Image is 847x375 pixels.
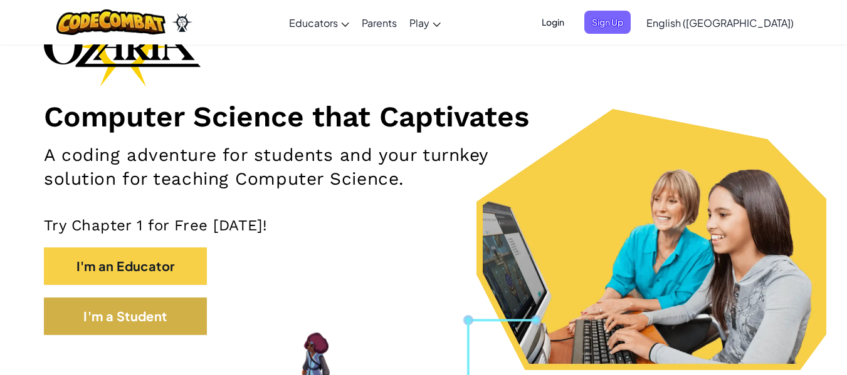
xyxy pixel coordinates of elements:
a: Play [403,6,447,39]
p: Try Chapter 1 for Free [DATE]! [44,216,803,235]
a: Educators [283,6,355,39]
img: Ozaria [172,13,192,32]
span: English ([GEOGRAPHIC_DATA]) [646,16,794,29]
img: CodeCombat logo [56,9,166,35]
button: I'm an Educator [44,247,207,285]
h2: A coding adventure for students and your turnkey solution for teaching Computer Science. [44,143,552,191]
h1: Computer Science that Captivates [44,99,803,134]
button: Login [534,11,572,34]
a: English ([GEOGRAPHIC_DATA]) [640,6,800,39]
a: Parents [355,6,403,39]
button: I'm a Student [44,297,207,335]
span: Play [409,16,429,29]
button: Sign Up [584,11,631,34]
span: Educators [289,16,338,29]
img: Ozaria branding logo [44,6,201,86]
